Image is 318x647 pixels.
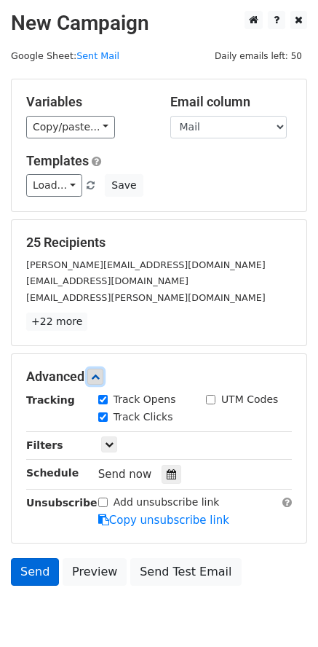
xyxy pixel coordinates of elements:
[114,495,220,510] label: Add unsubscribe link
[114,409,173,425] label: Track Clicks
[245,577,318,647] iframe: Chat Widget
[170,94,293,110] h5: Email column
[105,174,143,197] button: Save
[26,394,75,406] strong: Tracking
[130,558,241,586] a: Send Test Email
[98,468,152,481] span: Send now
[26,235,292,251] h5: 25 Recipients
[63,558,127,586] a: Preview
[26,94,148,110] h5: Variables
[26,313,87,331] a: +22 more
[26,275,188,286] small: [EMAIL_ADDRESS][DOMAIN_NAME]
[210,48,307,64] span: Daily emails left: 50
[26,153,89,168] a: Templates
[11,558,59,586] a: Send
[26,174,82,197] a: Load...
[26,467,79,479] strong: Schedule
[114,392,176,407] label: Track Opens
[98,514,229,527] a: Copy unsubscribe link
[26,116,115,138] a: Copy/paste...
[26,369,292,385] h5: Advanced
[245,577,318,647] div: 聊天小工具
[210,50,307,61] a: Daily emails left: 50
[11,11,307,36] h2: New Campaign
[26,259,266,270] small: [PERSON_NAME][EMAIL_ADDRESS][DOMAIN_NAME]
[221,392,278,407] label: UTM Codes
[26,439,63,451] strong: Filters
[76,50,119,61] a: Sent Mail
[26,292,266,303] small: [EMAIL_ADDRESS][PERSON_NAME][DOMAIN_NAME]
[26,497,98,509] strong: Unsubscribe
[11,50,119,61] small: Google Sheet:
